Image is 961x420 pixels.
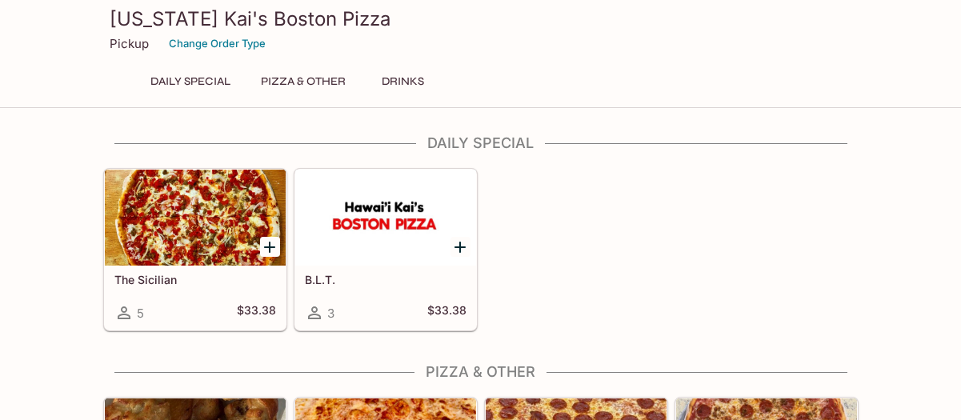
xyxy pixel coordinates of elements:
a: The Sicilian5$33.38 [104,169,286,330]
button: Add B.L.T. [450,237,470,257]
h5: B.L.T. [305,273,466,286]
h3: [US_STATE] Kai's Boston Pizza [110,6,852,31]
h4: Pizza & Other [103,363,859,381]
h5: $33.38 [237,303,276,322]
span: 3 [327,306,334,321]
button: Add The Sicilian [260,237,280,257]
h4: Daily Special [103,134,859,152]
span: 5 [137,306,144,321]
button: Pizza & Other [252,70,354,93]
button: Change Order Type [162,31,273,56]
div: The Sicilian [105,170,286,266]
p: Pickup [110,36,149,51]
div: B.L.T. [295,170,476,266]
h5: The Sicilian [114,273,276,286]
button: Daily Special [142,70,239,93]
a: B.L.T.3$33.38 [294,169,477,330]
h5: $33.38 [427,303,466,322]
button: Drinks [367,70,439,93]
